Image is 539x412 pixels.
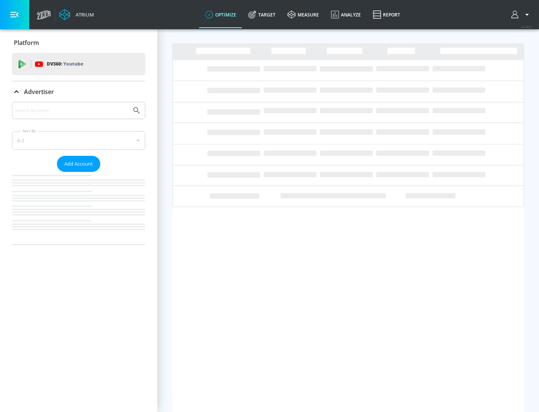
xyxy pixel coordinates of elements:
div: Advertiser [12,102,145,245]
span: v 4.28.0 [521,25,532,29]
input: Search by name [15,106,128,115]
a: measure [281,1,325,28]
button: Add Account [57,156,100,172]
p: Advertiser [24,88,54,96]
div: Advertiser [12,81,145,102]
a: Atrium [59,9,94,20]
p: DV360: [47,60,83,68]
a: Target [242,1,281,28]
nav: list of Advertiser [12,172,145,245]
p: Platform [14,39,39,47]
div: Platform [12,32,145,53]
label: Sort By [21,128,37,133]
div: Atrium [73,11,94,18]
a: optimize [199,1,242,28]
a: Analyze [325,1,367,28]
div: A-Z [12,131,145,150]
div: DV360: Youtube [12,53,145,75]
span: Add Account [64,160,93,168]
p: Youtube [63,60,83,68]
a: Report [367,1,406,28]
